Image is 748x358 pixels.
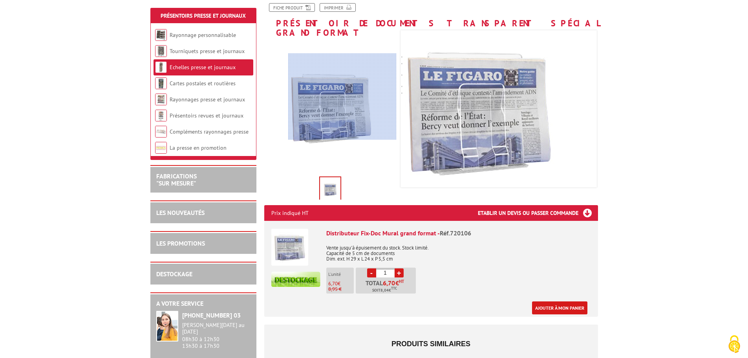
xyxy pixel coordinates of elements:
div: [PERSON_NAME][DATE] au [DATE] [182,322,251,335]
a: Présentoirs Presse et Journaux [161,12,246,19]
sup: TTC [391,286,397,290]
a: Ajouter à mon panier [532,301,587,314]
p: L'unité [328,272,354,277]
a: Echelles presse et journaux [170,64,236,71]
span: 6,70 [328,280,338,287]
p: Prix indiqué HT [271,205,309,221]
span: 8,04 [380,287,389,294]
p: € [328,281,354,286]
a: Compléments rayonnages presse [170,128,249,135]
strong: [PHONE_NUMBER] 03 [182,311,241,319]
img: Tourniquets presse et journaux [155,45,167,57]
img: Présentoirs revues et journaux [155,110,167,121]
button: Cookies (fenêtre modale) [721,331,748,358]
a: La presse en promotion [170,144,227,151]
span: Produits similaires [391,340,470,348]
a: LES PROMOTIONS [156,239,205,247]
img: Rayonnages presse et journaux [155,94,167,105]
div: Distributeur Fix-Doc Mural grand format - [326,229,591,238]
img: Echelles presse et journaux [155,61,167,73]
img: presentoirs_muraux_720106.jpg [320,177,340,202]
a: + [395,268,404,277]
img: Rayonnage personnalisable [155,29,167,41]
img: Distributeur Fix-Doc Mural grand format [271,229,308,266]
h3: Etablir un devis ou passer commande [478,205,598,221]
p: Vente jusqu'à épuisement du stock. Stock limité. Capacité de 5 cm de documents Dim. ext. H 29 x L... [326,240,591,262]
p: 8,95 € [328,286,354,292]
img: La presse en promotion [155,142,167,154]
img: widget-service.jpg [156,311,178,341]
a: DESTOCKAGE [156,270,192,278]
div: 08h30 à 12h30 13h30 à 17h30 [182,322,251,349]
span: 6,70 [383,280,395,286]
span: Soit € [372,287,397,294]
p: Total [358,280,416,294]
a: Imprimer [320,3,356,12]
a: Fiche produit [269,3,315,12]
a: Rayonnages presse et journaux [170,96,245,103]
span: Réf.720106 [440,229,471,237]
a: Tourniquets presse et journaux [170,48,245,55]
img: destockage [271,272,320,287]
img: Cookies (fenêtre modale) [724,334,744,354]
a: Cartes postales et routières [170,80,236,87]
a: Rayonnage personnalisable [170,31,236,39]
img: Cartes postales et routières [155,77,167,89]
h2: A votre service [156,300,251,307]
a: Présentoirs revues et journaux [170,112,243,119]
sup: HT [399,279,404,284]
span: € [395,280,399,286]
img: Compléments rayonnages presse [155,126,167,138]
a: - [367,268,376,277]
a: LES NOUVEAUTÉS [156,209,205,217]
a: FABRICATIONS"Sur Mesure" [156,172,197,187]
